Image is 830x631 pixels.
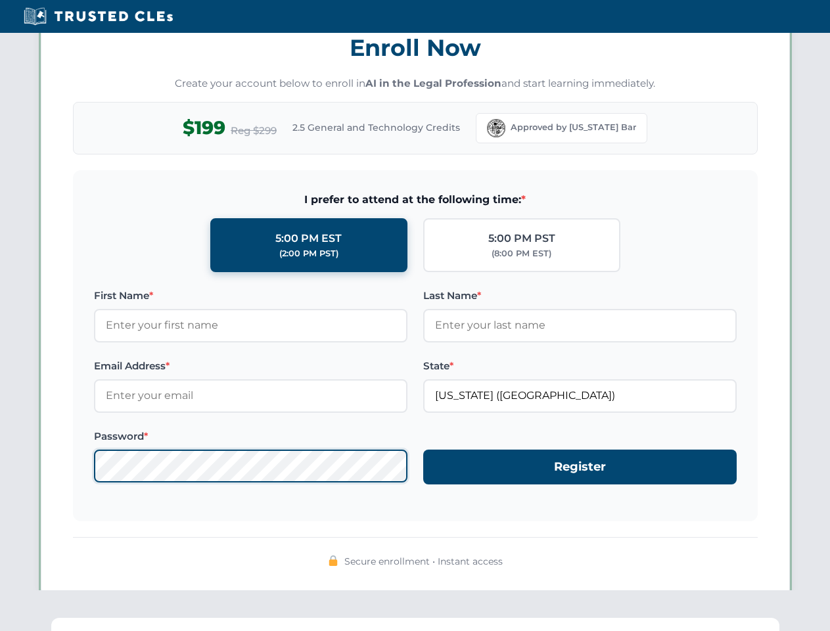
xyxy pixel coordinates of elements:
[365,77,501,89] strong: AI in the Legal Profession
[292,120,460,135] span: 2.5 General and Technology Credits
[94,379,407,412] input: Enter your email
[423,288,737,304] label: Last Name
[94,309,407,342] input: Enter your first name
[423,450,737,484] button: Register
[344,554,503,569] span: Secure enrollment • Instant access
[94,429,407,444] label: Password
[94,358,407,374] label: Email Address
[423,379,737,412] input: Florida (FL)
[20,7,177,26] img: Trusted CLEs
[511,121,636,134] span: Approved by [US_STATE] Bar
[423,309,737,342] input: Enter your last name
[94,288,407,304] label: First Name
[183,113,225,143] span: $199
[487,119,505,137] img: Florida Bar
[275,230,342,247] div: 5:00 PM EST
[94,191,737,208] span: I prefer to attend at the following time:
[73,27,758,68] h3: Enroll Now
[328,555,338,566] img: 🔒
[423,358,737,374] label: State
[231,123,277,139] span: Reg $299
[492,247,551,260] div: (8:00 PM EST)
[73,76,758,91] p: Create your account below to enroll in and start learning immediately.
[279,247,338,260] div: (2:00 PM PST)
[488,230,555,247] div: 5:00 PM PST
